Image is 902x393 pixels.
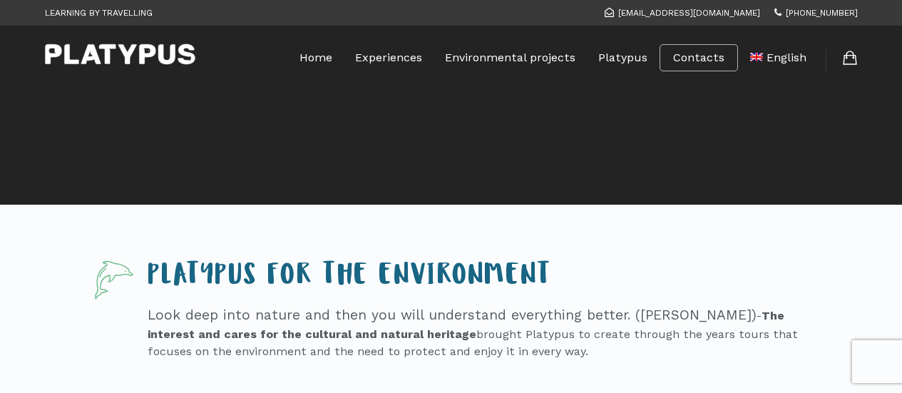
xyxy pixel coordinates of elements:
[767,51,806,64] span: English
[355,40,422,76] a: Experiences
[605,8,760,18] a: [EMAIL_ADDRESS][DOMAIN_NAME]
[750,40,806,76] a: English
[445,40,575,76] a: Environmental projects
[45,4,153,22] p: LEARNING BY TRAVELLING
[299,40,332,76] a: Home
[148,263,552,293] span: Platypus for the environment
[148,307,757,323] big: Look deep into nature and then you will understand everything better. ([PERSON_NAME])
[786,8,858,18] span: [PHONE_NUMBER]
[45,44,195,65] img: Platypus
[618,8,760,18] span: [EMAIL_ADDRESS][DOMAIN_NAME]
[148,309,784,341] b: The interest and cares for the cultural and natural heritage
[673,51,724,65] a: Contacts
[774,8,858,18] a: [PHONE_NUMBER]
[598,40,647,76] a: Platypus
